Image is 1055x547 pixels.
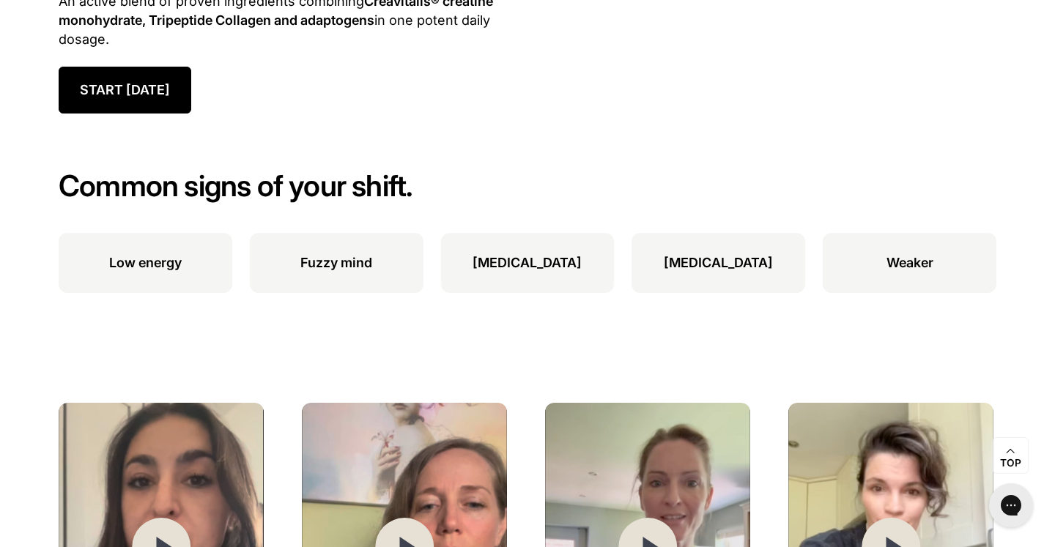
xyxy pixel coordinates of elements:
[664,253,773,272] p: [MEDICAL_DATA]
[473,253,582,272] p: [MEDICAL_DATA]
[886,253,933,272] p: Weaker
[1000,457,1021,470] span: Top
[59,67,191,114] a: START [DATE]
[982,478,1040,532] iframe: Gorgias live chat messenger
[300,253,372,272] p: Fuzzy mind
[59,168,996,204] h2: Common signs of your shift.
[109,253,182,272] p: Low energy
